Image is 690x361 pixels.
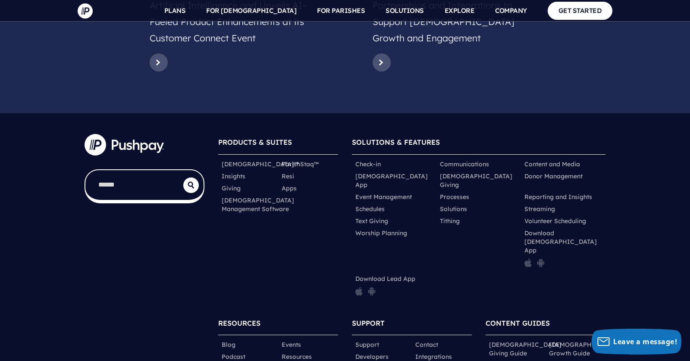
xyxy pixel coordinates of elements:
[440,172,517,189] a: [DEMOGRAPHIC_DATA] Giving
[415,340,438,349] a: Contact
[282,160,319,168] a: ParishStaq™
[440,160,489,168] a: Communications
[355,217,388,225] a: Text Giving
[222,184,241,193] a: Giving
[352,273,436,301] li: Download Lead App
[355,229,407,237] a: Worship Planning
[222,196,294,213] a: [DEMOGRAPHIC_DATA] Management Software
[521,227,605,273] li: Download [DEMOGRAPHIC_DATA] App
[548,2,613,19] a: GET STARTED
[355,172,433,189] a: [DEMOGRAPHIC_DATA] App
[222,340,235,349] a: Blog
[282,352,312,361] a: Resources
[222,160,299,168] a: [DEMOGRAPHIC_DATA]™
[524,193,592,201] a: Reporting and Insights
[355,340,379,349] a: Support
[415,352,452,361] a: Integrations
[282,184,297,193] a: Apps
[355,352,389,361] a: Developers
[524,205,555,213] a: Streaming
[352,315,472,335] h6: SUPPORT
[222,172,245,180] a: Insights
[282,340,301,349] a: Events
[486,315,605,335] h6: CONTENT GUIDES
[524,217,586,225] a: Volunteer Scheduling
[549,340,621,358] a: [DEMOGRAPHIC_DATA] Growth Guide
[440,217,460,225] a: Tithing
[352,134,605,154] h6: SOLUTIONS & FEATURES
[524,258,532,268] img: pp_icon_appstore.png
[524,160,580,168] a: Content and Media
[524,172,583,180] a: Donor Management
[440,205,467,213] a: Solutions
[355,205,385,213] a: Schedules
[440,193,469,201] a: Processes
[222,352,245,361] a: Podcast
[355,193,412,201] a: Event Management
[282,172,294,180] a: Resi
[218,315,338,335] h6: RESOURCES
[537,258,545,268] img: pp_icon_gplay.png
[489,340,561,358] a: [DEMOGRAPHIC_DATA] Giving Guide
[613,337,677,346] span: Leave a message!
[355,286,363,296] img: pp_icon_appstore.png
[218,134,338,154] h6: PRODUCTS & SUITES
[355,160,381,168] a: Check-in
[368,286,376,296] img: pp_icon_gplay.png
[592,329,681,355] button: Leave a message!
